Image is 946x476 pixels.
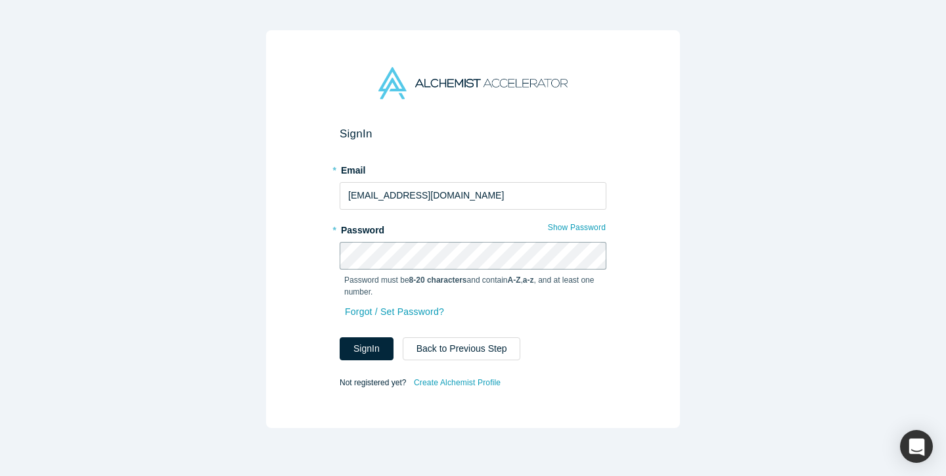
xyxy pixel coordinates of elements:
strong: A-Z [508,275,521,285]
img: Alchemist Accelerator Logo [378,67,568,99]
p: Password must be and contain , , and at least one number. [344,274,602,298]
label: Email [340,159,606,178]
label: Password [340,219,606,237]
a: Create Alchemist Profile [413,374,501,391]
button: SignIn [340,337,394,360]
button: Back to Previous Step [403,337,521,360]
strong: 8-20 characters [409,275,467,285]
button: Show Password [547,219,606,236]
h2: Sign In [340,127,606,141]
span: Not registered yet? [340,377,406,387]
strong: a-z [523,275,534,285]
a: Forgot / Set Password? [344,300,445,323]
